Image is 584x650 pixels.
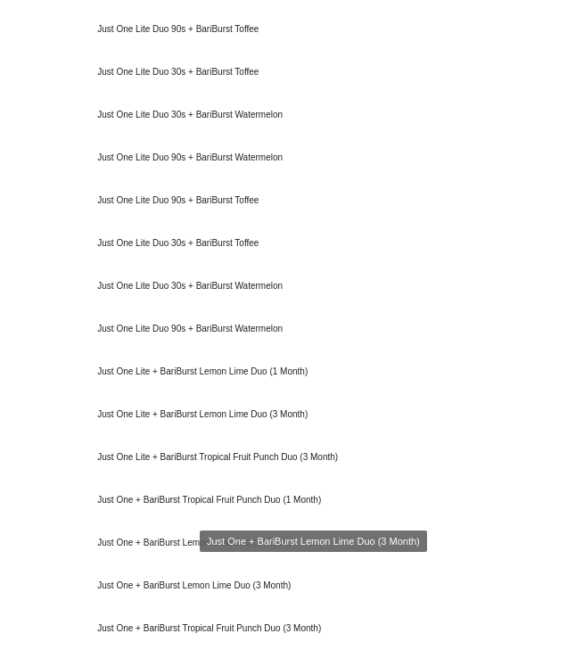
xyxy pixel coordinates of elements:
[83,393,545,436] div: Just One Lite + BariBurst Lemon Lime Duo (3 Month)
[83,8,545,51] div: Just One Lite Duo 90s + BariBurst Toffee
[83,136,545,179] div: Just One Lite Duo 90s + BariBurst Watermelon
[83,350,545,393] div: Just One Lite + BariBurst Lemon Lime Duo (1 Month)
[83,94,545,136] div: Just One Lite Duo 30s + BariBurst Watermelon
[83,51,545,94] div: Just One Lite Duo 30s + BariBurst Toffee
[83,564,545,607] div: Just One + BariBurst Lemon Lime Duo (3 Month)
[83,522,545,564] div: Just One + BariBurst Lemon Lime Duo (1 Month)
[83,179,545,222] div: Just One Lite Duo 90s + BariBurst Toffee
[83,265,545,308] div: Just One Lite Duo 30s + BariBurst Watermelon
[83,308,545,350] div: Just One Lite Duo 90s + BariBurst Watermelon
[83,479,545,522] div: Just One + BariBurst Tropical Fruit Punch Duo (1 Month)
[83,607,545,650] div: Just One + BariBurst Tropical Fruit Punch Duo (3 Month)
[83,436,545,479] div: Just One Lite + BariBurst Tropical Fruit Punch Duo (3 Month)
[83,222,545,265] div: Just One Lite Duo 30s + BariBurst Toffee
